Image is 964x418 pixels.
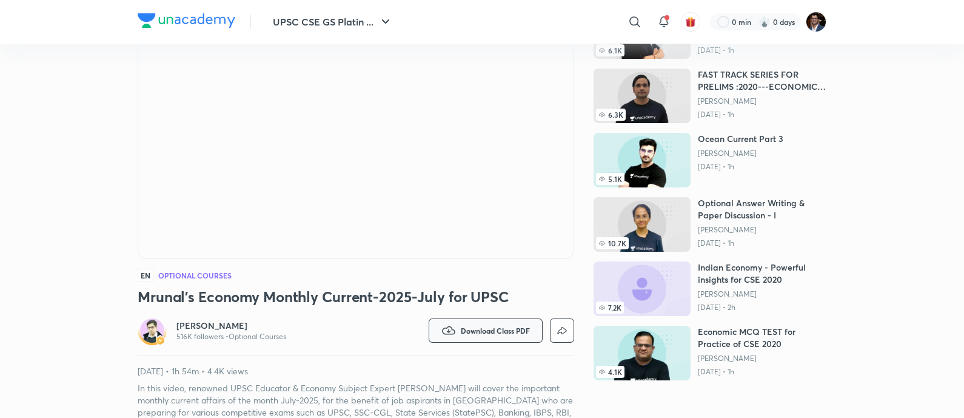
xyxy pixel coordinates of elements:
[698,149,783,158] a: [PERSON_NAME]
[698,289,826,299] a: [PERSON_NAME]
[596,366,624,378] span: 4.1K
[698,133,783,145] h6: Ocean Current Part 3
[698,69,826,93] h6: FAST TRACK SERIES FOR PRELIMS :2020---ECONOMIC SURVEY 2019-20
[698,96,826,106] a: [PERSON_NAME]
[698,261,826,286] h6: Indian Economy - Powerful insights for CSE 2020
[758,16,771,28] img: streak
[698,110,826,120] p: [DATE] • 1h
[596,302,624,314] span: 7.2K
[429,319,543,343] button: Download Class PDF
[156,336,164,345] img: badge
[138,287,574,306] h3: Mrunal's Economy Monthly Current-2025-July for UPSC
[698,225,826,235] a: [PERSON_NAME]
[698,46,826,55] p: [DATE] • 1h
[266,10,400,34] button: UPSC CSE GS Platin ...
[176,332,286,342] p: 516K followers • Optional Courses
[698,303,826,312] p: [DATE] • 2h
[596,109,626,121] span: 6.3K
[596,237,629,249] span: 10.7K
[698,162,783,172] p: [DATE] • 1h
[698,197,826,221] h6: Optional Answer Writing & Paper Discussion - I
[596,44,624,56] span: 6.1K
[681,12,700,32] button: avatar
[698,326,826,350] h6: Economic MCQ TEST for Practice of CSE 2020
[685,16,696,27] img: avatar
[698,238,826,248] p: [DATE] • 1h
[138,13,235,28] img: Company Logo
[140,319,164,343] img: Avatar
[698,354,826,363] a: [PERSON_NAME]
[698,367,826,377] p: [DATE] • 1h
[176,320,286,332] a: [PERSON_NAME]
[806,12,826,32] img: Amber Nigam
[461,326,530,335] span: Download Class PDF
[596,173,624,185] span: 5.1K
[138,316,167,345] a: Avatarbadge
[138,13,235,31] a: Company Logo
[138,365,574,377] p: [DATE] • 1h 54m • 4.4K views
